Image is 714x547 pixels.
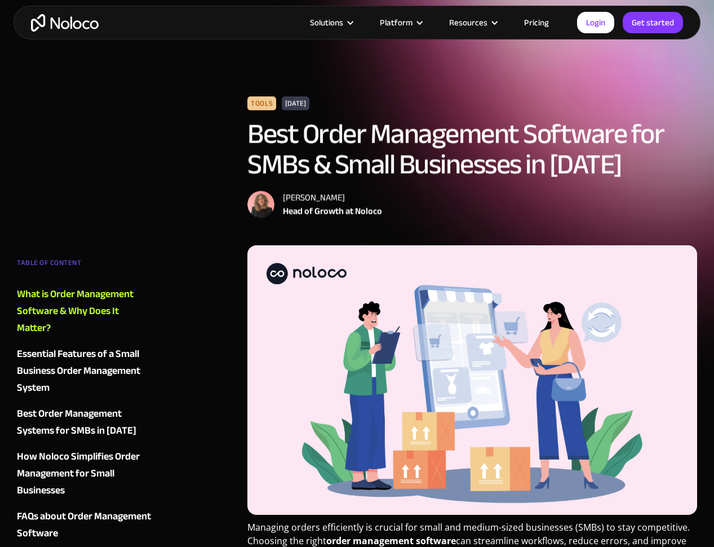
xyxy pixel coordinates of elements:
[283,191,382,204] div: [PERSON_NAME]
[510,15,563,30] a: Pricing
[17,448,152,499] a: How Noloco Simplifies Order Management for Small Businesses
[435,15,510,30] div: Resources
[449,15,487,30] div: Resources
[623,12,683,33] a: Get started
[282,96,309,110] div: [DATE]
[283,204,382,218] div: Head of Growth at Noloco
[17,405,152,439] a: Best Order Management Systems for SMBs in [DATE]
[296,15,366,30] div: Solutions
[17,508,152,542] a: FAQs about Order Management Software
[366,15,435,30] div: Platform
[17,346,152,396] a: Essential Features of a Small Business Order Management System
[31,14,99,32] a: home
[17,254,152,277] div: TABLE OF CONTENT
[247,118,697,179] h1: Best Order Management Software for SMBs & Small Businesses in [DATE]
[380,15,413,30] div: Platform
[577,12,614,33] a: Login
[326,535,456,547] strong: order management software
[310,15,343,30] div: Solutions
[247,96,276,110] div: Tools
[17,286,152,337] a: What is Order Management Software & Why Does It Matter?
